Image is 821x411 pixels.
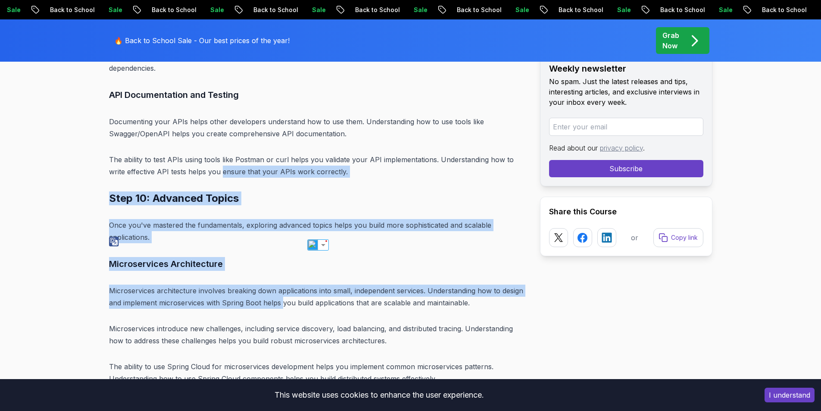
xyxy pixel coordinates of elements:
[109,361,526,385] p: The ability to use Spring Cloud for microservices development helps you implement common microser...
[407,6,434,14] p: Sale
[305,6,333,14] p: Sale
[549,118,703,136] input: Enter your email
[653,6,712,14] p: Back to School
[765,388,815,402] button: Accept cookies
[755,6,814,14] p: Back to School
[109,323,526,347] p: Microservices introduce new challenges, including service discovery, load balancing, and distribu...
[109,285,526,309] p: Microservices architecture involves breaking down applications into small, independent services. ...
[114,35,290,46] p: 🔥 Back to School Sale - Our best prices of the year!
[549,160,703,177] button: Subscribe
[610,6,638,14] p: Sale
[712,6,740,14] p: Sale
[109,88,526,102] h3: API Documentation and Testing
[549,143,703,153] p: Read about our .
[631,232,638,243] p: or
[549,63,703,75] h2: Weekly newsletter
[145,6,203,14] p: Back to School
[549,206,703,218] h2: Share this Course
[348,6,407,14] p: Back to School
[600,144,643,152] a: privacy policy
[450,6,509,14] p: Back to School
[109,257,526,271] h3: Microservices Architecture
[43,6,102,14] p: Back to School
[549,76,703,107] p: No spam. Just the latest releases and tips, interesting articles, and exclusive interviews in you...
[509,6,536,14] p: Sale
[671,233,698,242] p: Copy link
[109,116,526,140] p: Documenting your APIs helps other developers understand how to use them. Understanding how to use...
[109,219,526,243] p: Once you've mastered the fundamentals, exploring advanced topics helps you build more sophisticat...
[109,154,526,178] p: The ability to test APIs using tools like Postman or curl helps you validate your API implementat...
[662,30,679,51] p: Grab Now
[653,228,703,247] button: Copy link
[247,6,305,14] p: Back to School
[102,6,129,14] p: Sale
[552,6,610,14] p: Back to School
[203,6,231,14] p: Sale
[6,386,752,405] div: This website uses cookies to enhance the user experience.
[109,191,526,205] h2: Step 10: Advanced Topics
